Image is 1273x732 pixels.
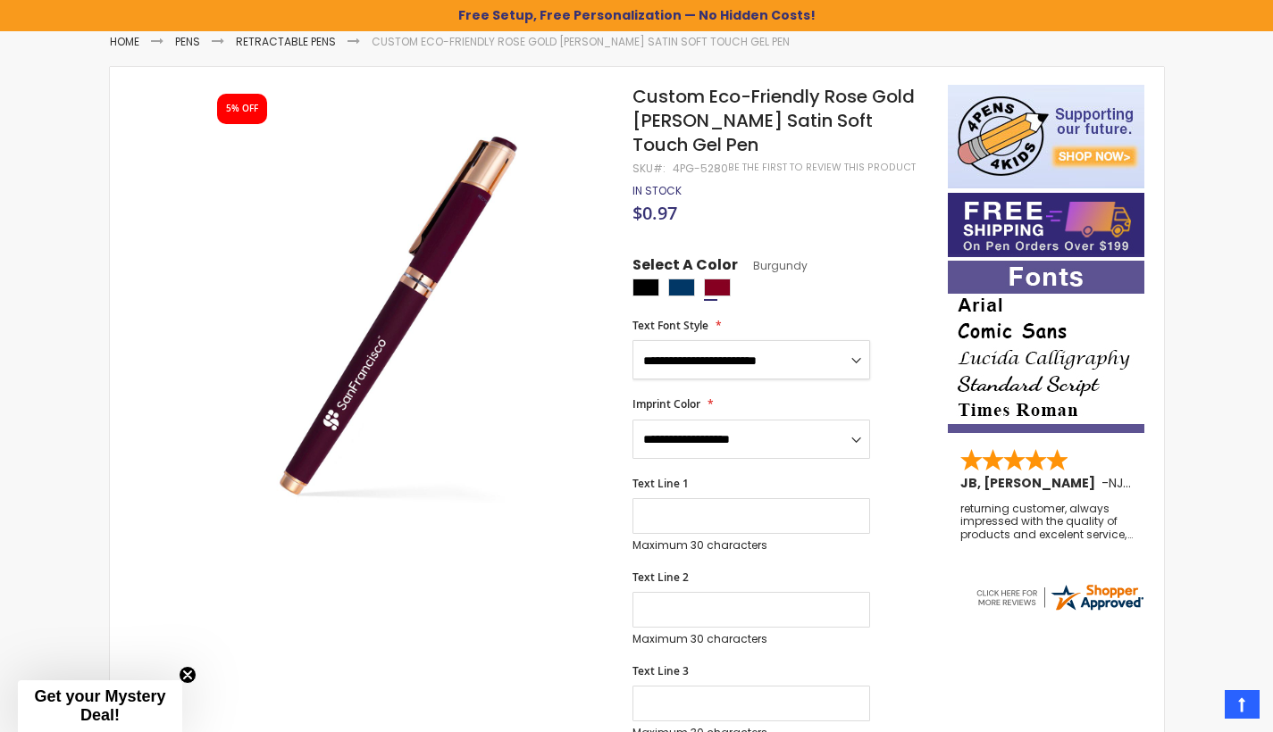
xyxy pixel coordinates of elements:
img: 4pg-5280-custom-eco-friendly-rose-gold-earl-satin-soft-touch-gel-pen_burgundy_1.jpg [200,111,608,519]
p: Maximum 30 characters [632,632,870,646]
div: returning customer, always impressed with the quality of products and excelent service, will retu... [960,503,1134,541]
a: Retractable Pens [236,34,336,49]
li: Custom Eco-Friendly Rose Gold [PERSON_NAME] Satin Soft Touch Gel Pen [372,35,790,49]
div: Availability [632,184,682,198]
img: 4pens.com widget logo [974,581,1145,613]
div: 5% OFF [226,103,258,115]
span: In stock [632,183,682,198]
img: 4pens 4 kids [948,85,1144,188]
iframe: Google Customer Reviews [1126,684,1273,732]
span: NJ [1109,474,1131,492]
a: Pens [175,34,200,49]
span: Text Line 1 [632,476,689,491]
a: 4pens.com certificate URL [974,602,1145,617]
div: Burgundy [704,279,731,296]
a: Home [110,34,139,49]
div: Navy Blue [668,279,695,296]
strong: SKU [632,161,666,176]
span: Text Line 2 [632,570,689,585]
span: JB, [PERSON_NAME] [960,474,1101,492]
span: Text Line 3 [632,663,689,678]
span: Select A Color [632,255,738,279]
button: Close teaser [179,666,197,684]
span: Custom Eco-Friendly Rose Gold [PERSON_NAME] Satin Soft Touch Gel Pen [632,84,915,157]
span: Text Font Style [632,318,708,333]
span: Burgundy [738,258,808,273]
div: Get your Mystery Deal!Close teaser [18,680,182,732]
a: Be the first to review this product [728,161,916,174]
div: 4PG-5280 [673,162,728,176]
span: Get your Mystery Deal! [34,687,165,724]
span: - , [1101,474,1257,492]
span: Imprint Color [632,396,700,412]
span: $0.97 [632,201,677,225]
img: Free shipping on orders over $199 [948,193,1144,257]
div: Black [632,279,659,296]
p: Maximum 30 characters [632,538,870,553]
img: font-personalization-examples [948,261,1144,433]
